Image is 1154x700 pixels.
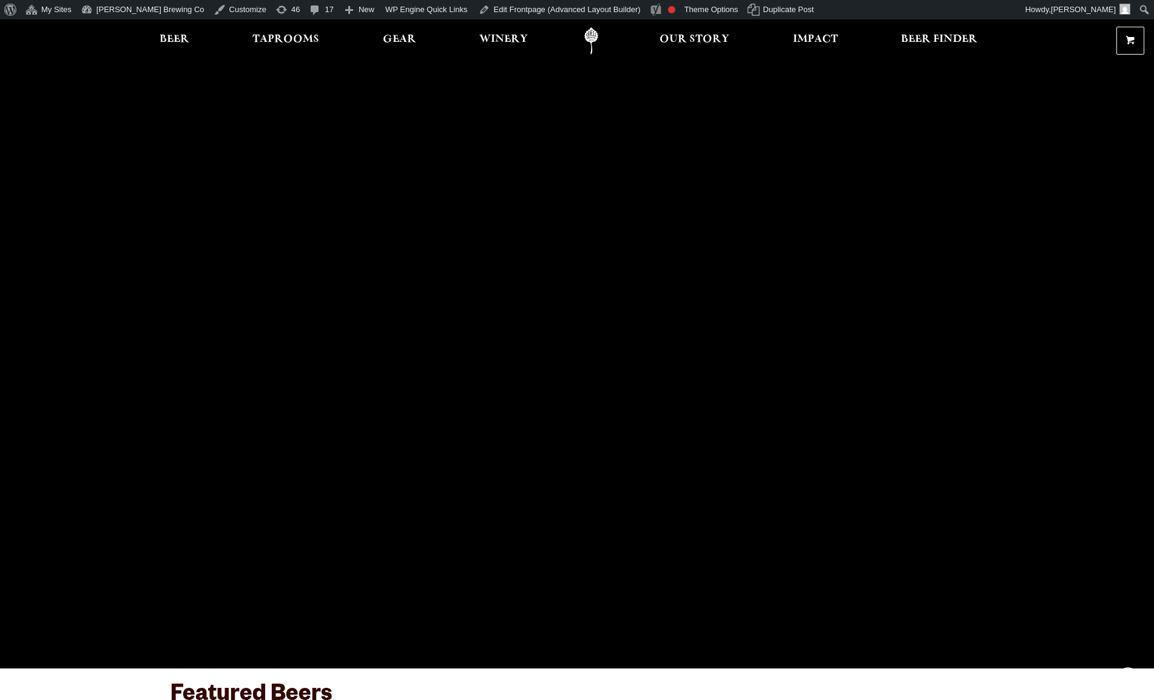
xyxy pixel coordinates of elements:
a: Impact [785,27,846,55]
span: Taprooms [252,35,319,44]
span: Impact [793,35,838,44]
a: Odell Home [569,27,614,55]
span: Gear [383,35,416,44]
span: Our Story [660,35,729,44]
a: Winery [471,27,536,55]
a: Our Story [652,27,737,55]
a: Beer Finder [893,27,985,55]
a: Gear [375,27,424,55]
span: Beer Finder [901,35,977,44]
a: Beer [152,27,197,55]
span: [PERSON_NAME] [1051,5,1116,14]
span: Beer [160,35,189,44]
div: Focus keyphrase not set [668,6,675,13]
a: Taprooms [245,27,327,55]
span: Winery [479,35,528,44]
